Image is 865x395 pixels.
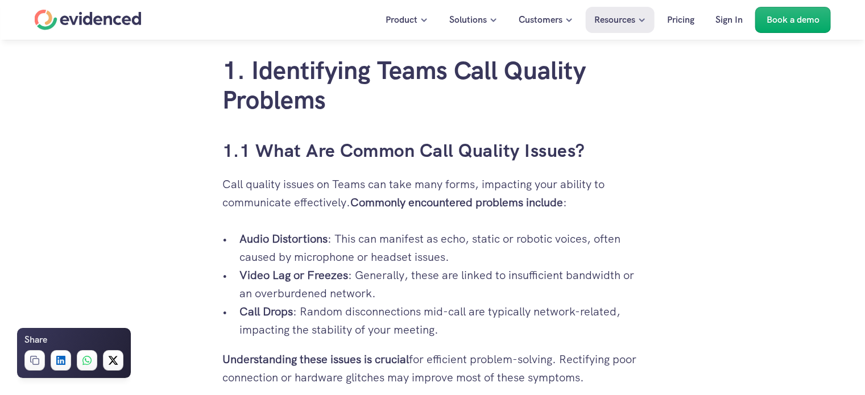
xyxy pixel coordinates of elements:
[239,268,348,282] strong: Video Lag or Freezes
[24,332,47,347] h6: Share
[239,231,328,246] strong: Audio Distortions
[449,13,487,27] p: Solutions
[519,13,562,27] p: Customers
[35,10,142,30] a: Home
[239,230,643,266] p: : This can manifest as echo, static or robotic voices, often caused by microphone or headset issues.
[386,13,417,27] p: Product
[715,13,743,27] p: Sign In
[222,175,643,211] p: Call quality issues on Teams can take many forms, impacting your ability to communicate effective...
[707,7,751,33] a: Sign In
[222,139,585,163] a: 1.1 What Are Common Call Quality Issues?
[222,350,643,386] p: for efficient problem-solving. Rectifying poor connection or hardware glitches may improve most o...
[594,13,635,27] p: Resources
[239,302,643,339] p: : Random disconnections mid-call are typically network-related, impacting the stability of your m...
[755,7,831,33] a: Book a demo
[222,54,592,117] a: 1. Identifying Teams Call Quality Problems
[767,13,820,27] p: Book a demo
[667,13,694,27] p: Pricing
[239,266,643,302] p: : Generally, these are linked to insufficient bandwidth or an overburdened network.
[659,7,703,33] a: Pricing
[239,304,293,319] strong: Call Drops
[222,352,409,367] strong: Understanding these issues is crucial
[350,195,563,210] strong: Commonly encountered problems include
